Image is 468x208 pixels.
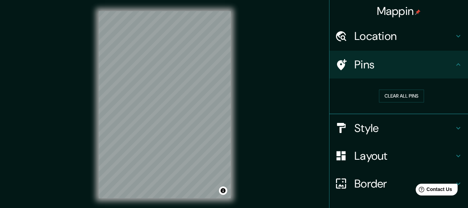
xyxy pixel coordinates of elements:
[329,51,468,78] div: Pins
[329,142,468,170] div: Layout
[99,11,231,198] canvas: Map
[406,181,460,200] iframe: Help widget launcher
[329,22,468,50] div: Location
[377,4,421,18] h4: Mappin
[354,121,454,135] h4: Style
[354,177,454,191] h4: Border
[219,186,227,195] button: Toggle attribution
[329,170,468,198] div: Border
[354,58,454,72] h4: Pins
[354,29,454,43] h4: Location
[379,90,424,102] button: Clear all pins
[329,114,468,142] div: Style
[354,149,454,163] h4: Layout
[415,9,421,15] img: pin-icon.png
